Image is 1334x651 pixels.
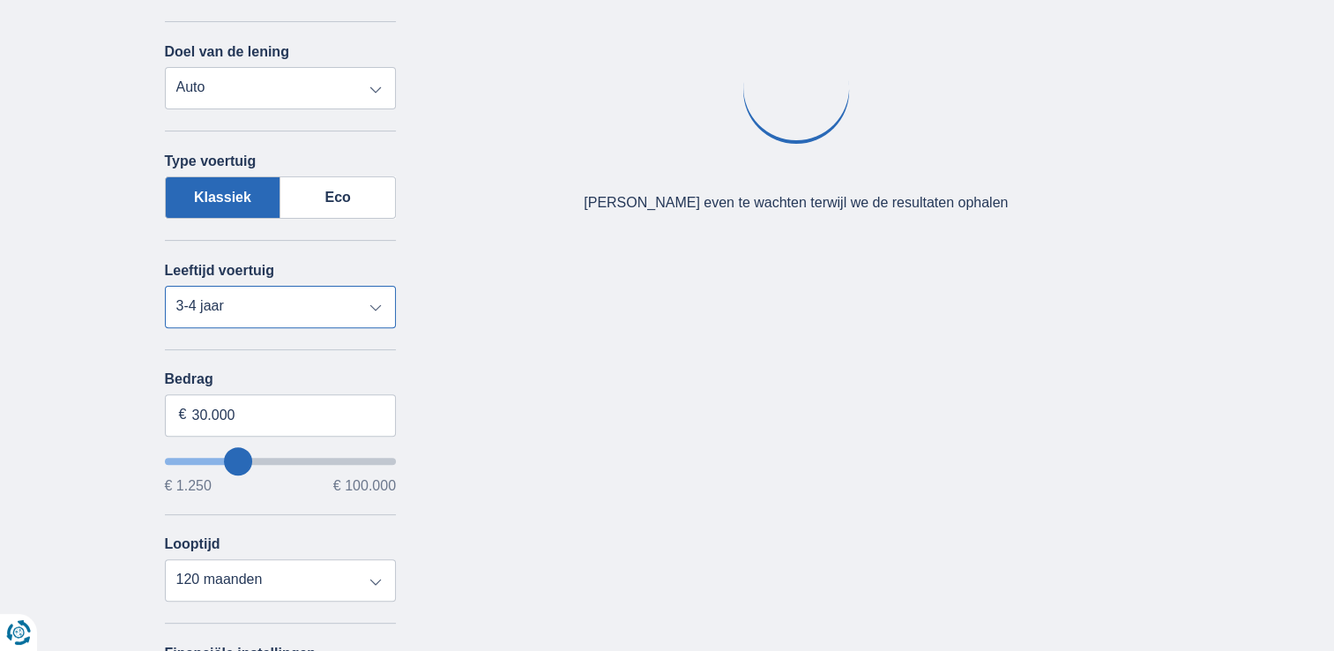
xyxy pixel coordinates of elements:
[333,479,396,493] span: € 100.000
[584,193,1008,213] div: [PERSON_NAME] even te wachten terwijl we de resultaten ophalen
[179,405,187,425] span: €
[280,176,396,219] label: Eco
[165,479,212,493] span: € 1.250
[165,44,289,60] label: Doel van de lening
[165,263,274,279] label: Leeftijd voertuig
[165,536,220,552] label: Looptijd
[165,153,257,169] label: Type voertuig
[165,458,397,465] input: wantToBorrow
[165,371,397,387] label: Bedrag
[165,176,281,219] label: Klassiek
